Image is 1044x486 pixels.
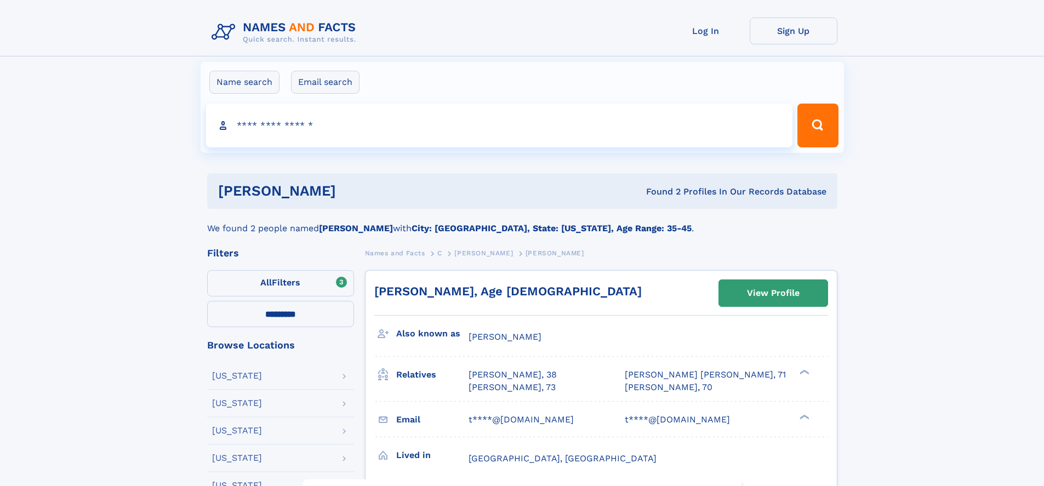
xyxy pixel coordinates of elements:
a: [PERSON_NAME] [454,246,513,260]
div: View Profile [747,281,800,306]
span: [PERSON_NAME] [526,249,584,257]
span: [PERSON_NAME] [454,249,513,257]
a: C [437,246,442,260]
div: We found 2 people named with . [207,209,837,235]
a: [PERSON_NAME], 38 [469,369,557,381]
div: Filters [207,248,354,258]
h3: Also known as [396,324,469,343]
div: [US_STATE] [212,371,262,380]
a: [PERSON_NAME] [PERSON_NAME], 71 [625,369,786,381]
a: View Profile [719,280,828,306]
div: Found 2 Profiles In Our Records Database [491,186,826,198]
a: [PERSON_NAME], 70 [625,381,712,393]
div: [US_STATE] [212,454,262,462]
a: Sign Up [750,18,837,44]
a: Names and Facts [365,246,425,260]
span: [GEOGRAPHIC_DATA], [GEOGRAPHIC_DATA] [469,453,657,464]
div: [US_STATE] [212,426,262,435]
h1: [PERSON_NAME] [218,184,491,198]
b: City: [GEOGRAPHIC_DATA], State: [US_STATE], Age Range: 35-45 [412,223,692,233]
img: Logo Names and Facts [207,18,365,47]
label: Email search [291,71,360,94]
h3: Email [396,410,469,429]
a: Log In [662,18,750,44]
h3: Relatives [396,365,469,384]
a: [PERSON_NAME], Age [DEMOGRAPHIC_DATA] [374,284,642,298]
b: [PERSON_NAME] [319,223,393,233]
div: Browse Locations [207,340,354,350]
input: search input [206,104,793,147]
div: ❯ [797,369,810,376]
a: [PERSON_NAME], 73 [469,381,556,393]
label: Name search [209,71,279,94]
span: C [437,249,442,257]
div: ❯ [797,413,810,420]
label: Filters [207,270,354,296]
span: [PERSON_NAME] [469,331,541,342]
button: Search Button [797,104,838,147]
h3: Lived in [396,446,469,465]
div: [US_STATE] [212,399,262,408]
span: All [260,277,272,288]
